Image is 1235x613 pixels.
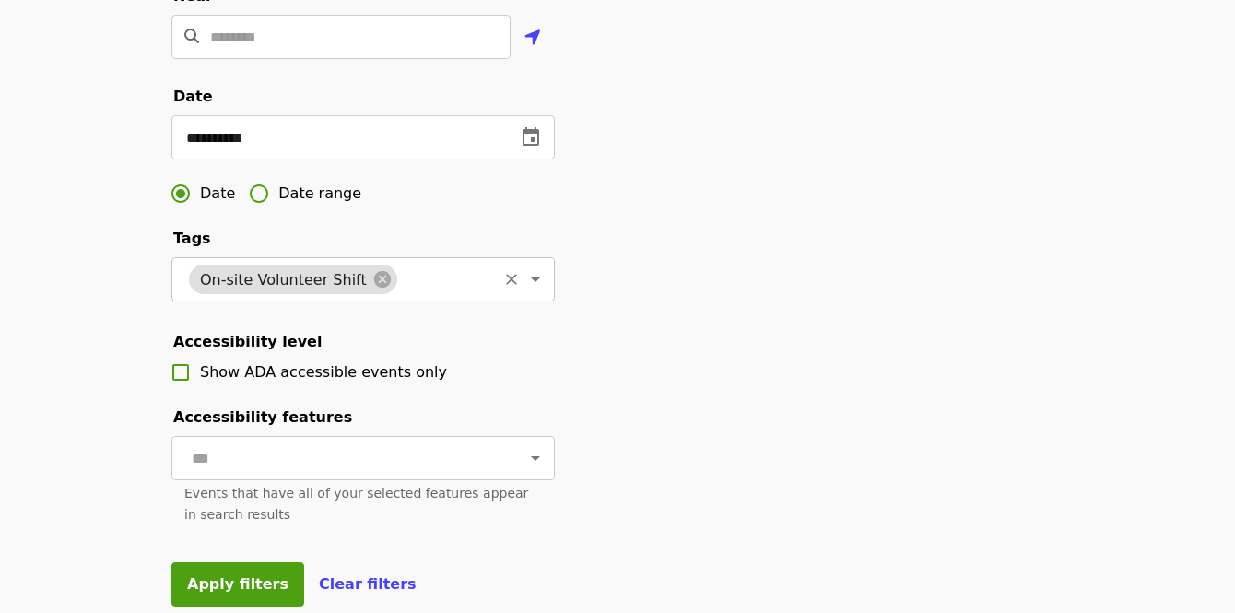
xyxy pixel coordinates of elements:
[171,562,304,607] button: Apply filters
[173,408,352,426] span: Accessibility features
[200,183,235,205] span: Date
[319,575,417,593] span: Clear filters
[509,115,553,159] button: change date
[523,445,548,471] button: Open
[173,230,211,247] span: Tags
[189,265,397,294] div: On-site Volunteer Shift
[319,573,417,595] button: Clear filters
[184,486,528,522] span: Events that have all of your selected features appear in search results
[173,88,213,105] span: Date
[189,271,378,289] span: On-site Volunteer Shift
[523,266,548,292] button: Open
[187,575,288,593] span: Apply filters
[524,27,541,49] i: location-arrow icon
[278,183,361,205] span: Date range
[184,28,199,45] i: search icon
[499,266,524,292] button: Clear
[173,333,322,350] span: Accessibility level
[200,363,447,381] span: Show ADA accessible events only
[511,17,555,61] button: Use my location
[210,15,511,59] input: Location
